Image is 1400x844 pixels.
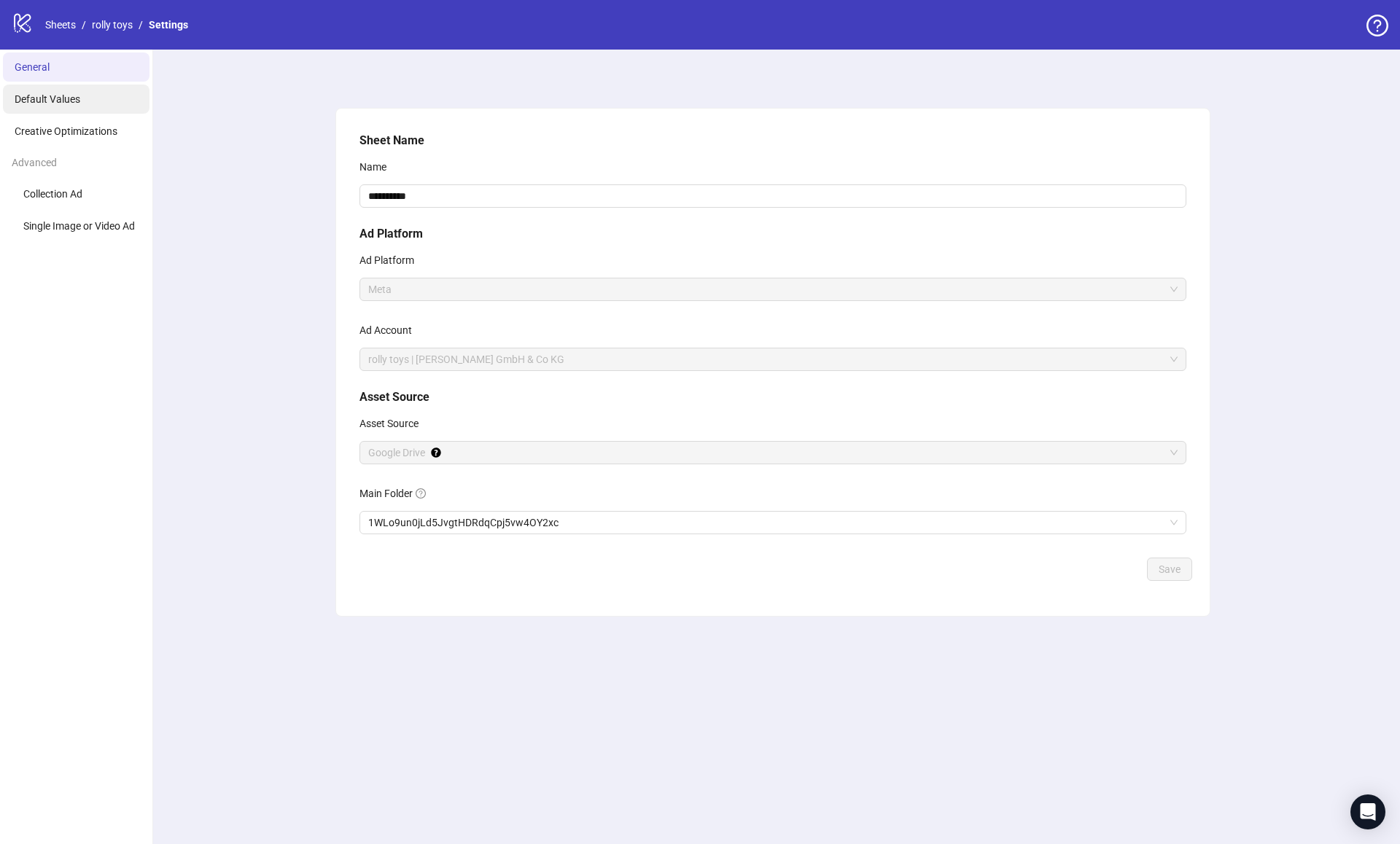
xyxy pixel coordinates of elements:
[1350,794,1385,829] div: Open Intercom Messenger
[359,155,396,179] label: Name
[139,17,143,33] li: /
[416,488,426,499] span: question-circle
[359,132,1186,149] h5: Sheet Name
[42,17,79,33] a: Sheets
[359,225,1186,243] h5: Ad Platform
[359,482,435,505] label: Main Folder
[359,184,1186,208] input: Name
[368,512,1178,534] span: 1WLo9un0jLd5JvgtHDRdqCpj5vw4OY2xc
[1366,15,1388,36] span: question-circle
[146,17,191,33] a: Settings
[359,249,424,272] label: Ad Platform
[359,319,421,342] label: Ad Account
[359,388,1186,406] h5: Asset Source
[368,442,1178,464] span: Google Drive
[15,61,50,73] span: General
[15,93,80,105] span: Default Values
[429,446,443,459] div: Tooltip anchor
[368,348,1178,370] span: rolly toys | Franz Schneider GmbH & Co KG
[23,188,82,200] span: Collection Ad
[15,125,117,137] span: Creative Optimizations
[89,17,136,33] a: rolly toys
[368,278,1178,300] span: Meta
[82,17,86,33] li: /
[359,412,428,435] label: Asset Source
[1147,558,1192,581] button: Save
[23,220,135,232] span: Single Image or Video Ad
